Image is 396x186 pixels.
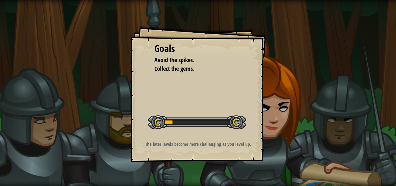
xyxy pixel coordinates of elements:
[154,42,242,56] div: Goals
[147,65,240,73] li: Collect the gems.
[147,56,240,65] li: Avoid the spikes.
[154,56,194,64] span: Avoid the spikes.
[138,141,259,147] p: The later levels become more challenging as you level up.
[154,65,194,73] span: Collect the gems.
